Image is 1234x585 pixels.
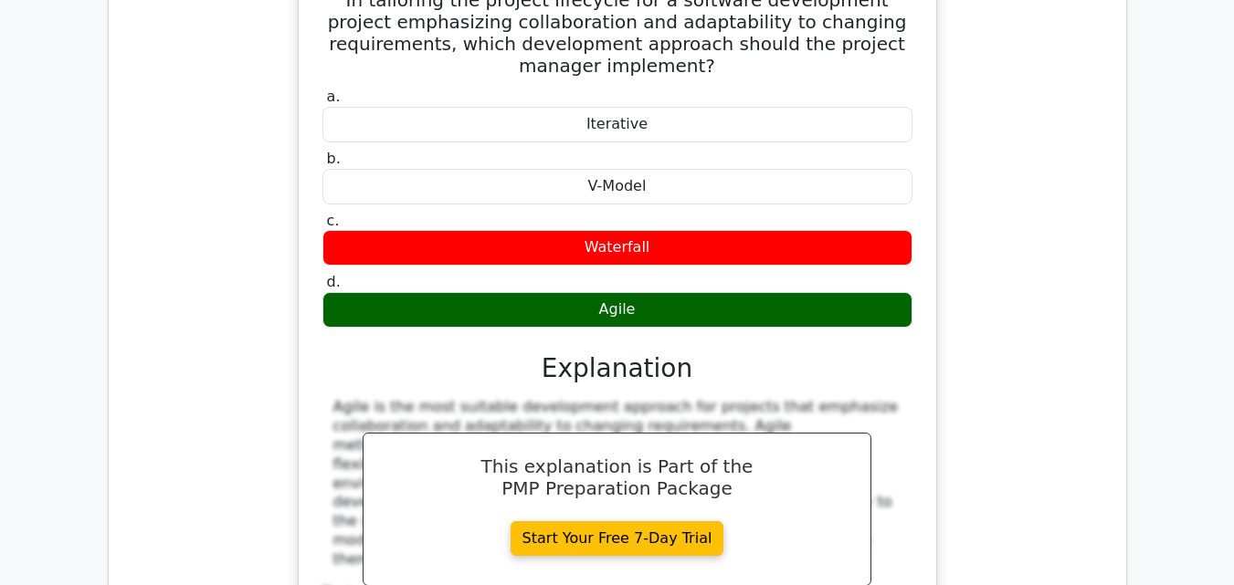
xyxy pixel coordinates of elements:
[327,273,341,290] span: d.
[322,292,912,328] div: Agile
[327,150,341,167] span: b.
[333,398,902,569] div: Agile is the most suitable development approach for projects that emphasize collaboration and ada...
[322,230,912,266] div: Waterfall
[322,169,912,204] div: V-Model
[327,88,341,105] span: a.
[327,212,340,229] span: c.
[333,353,902,384] h3: Explanation
[511,521,724,556] a: Start Your Free 7-Day Trial
[322,107,912,142] div: Iterative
